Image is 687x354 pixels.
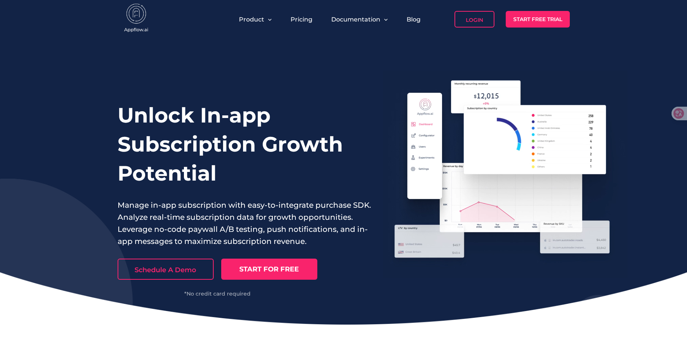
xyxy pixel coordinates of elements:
span: Product [239,16,264,23]
a: Schedule A Demo [118,259,214,280]
a: Login [454,11,494,28]
span: Documentation [331,16,380,23]
button: Product [239,16,272,23]
h1: Unlock In-app Subscription Growth Potential [118,101,372,188]
a: Start Free Trial [506,11,570,28]
a: Pricing [291,16,312,23]
div: *No credit card required [118,291,317,296]
a: START FOR FREE [221,259,317,280]
p: Manage in-app subscription with easy-to-integrate purchase SDK. Analyze real-time subscription da... [118,199,372,247]
img: appflow.ai-logo [118,4,155,34]
a: Blog [407,16,421,23]
button: Documentation [331,16,388,23]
